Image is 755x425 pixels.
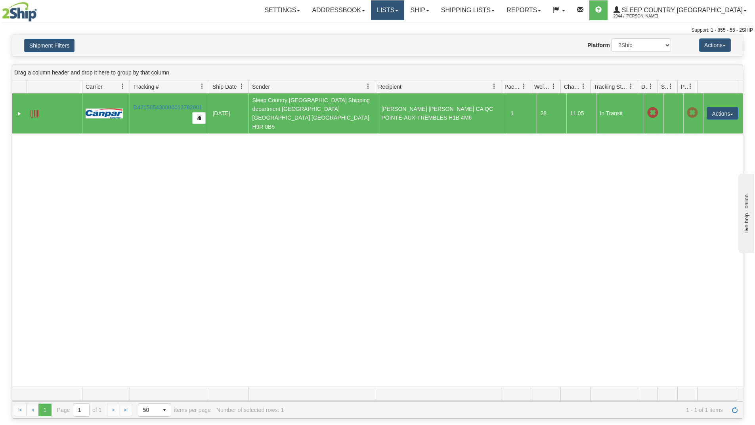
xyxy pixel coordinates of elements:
[248,93,378,133] td: Sleep Country [GEOGRAPHIC_DATA] Shipping department [GEOGRAPHIC_DATA] [GEOGRAPHIC_DATA] [GEOGRAPH...
[707,107,738,120] button: Actions
[116,80,130,93] a: Carrier filter column settings
[143,406,153,414] span: 50
[2,2,37,22] img: logo2044.jpg
[644,80,658,93] a: Delivery Status filter column settings
[737,172,754,253] iframe: chat widget
[38,404,51,416] span: Page 1
[517,80,531,93] a: Packages filter column settings
[212,83,237,91] span: Ship Date
[289,407,723,413] span: 1 - 1 of 1 items
[15,110,23,118] a: Expand
[57,403,102,417] span: Page of 1
[505,83,521,91] span: Packages
[86,109,123,118] img: 14 - Canpar
[404,0,435,20] a: Ship
[138,403,171,417] span: Page sizes drop down
[661,83,668,91] span: Shipment Issues
[594,83,628,91] span: Tracking Status
[252,83,270,91] span: Sender
[507,93,537,133] td: 1
[566,93,596,133] td: 11.05
[158,404,171,416] span: select
[564,83,581,91] span: Charge
[2,27,753,34] div: Support: 1 - 855 - 55 - 2SHIP
[728,404,741,416] a: Refresh
[624,80,638,93] a: Tracking Status filter column settings
[235,80,248,93] a: Ship Date filter column settings
[12,65,743,80] div: grid grouping header
[31,107,38,119] a: Label
[587,41,610,49] label: Platform
[537,93,566,133] td: 28
[647,107,658,118] span: Late
[681,83,688,91] span: Pickup Status
[216,407,284,413] div: Number of selected rows: 1
[195,80,209,93] a: Tracking # filter column settings
[378,93,507,133] td: [PERSON_NAME] [PERSON_NAME] CA QC POINTE-AUX-TREMBLES H1B 4M6
[306,0,371,20] a: Addressbook
[664,80,677,93] a: Shipment Issues filter column settings
[641,83,648,91] span: Delivery Status
[378,83,401,91] span: Recipient
[577,80,590,93] a: Charge filter column settings
[192,112,206,124] button: Copy to clipboard
[371,0,404,20] a: Lists
[133,104,202,111] a: D421585430000013782001
[620,7,743,13] span: Sleep Country [GEOGRAPHIC_DATA]
[684,80,697,93] a: Pickup Status filter column settings
[614,12,673,20] span: 2044 / [PERSON_NAME]
[608,0,753,20] a: Sleep Country [GEOGRAPHIC_DATA] 2044 / [PERSON_NAME]
[258,0,306,20] a: Settings
[501,0,547,20] a: Reports
[6,7,73,13] div: live help - online
[86,83,103,91] span: Carrier
[596,93,644,133] td: In Transit
[687,107,698,118] span: Pickup Not Assigned
[138,403,211,417] span: items per page
[209,93,248,133] td: [DATE]
[699,38,731,52] button: Actions
[435,0,501,20] a: Shipping lists
[133,83,159,91] span: Tracking #
[361,80,375,93] a: Sender filter column settings
[24,39,75,52] button: Shipment Filters
[487,80,501,93] a: Recipient filter column settings
[73,404,89,416] input: Page 1
[547,80,560,93] a: Weight filter column settings
[534,83,551,91] span: Weight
